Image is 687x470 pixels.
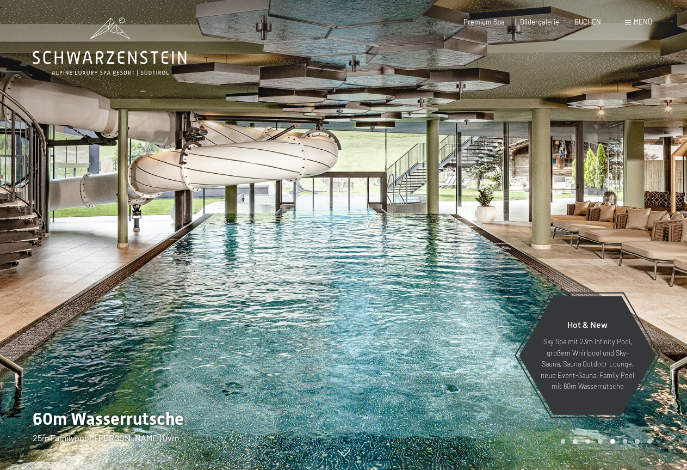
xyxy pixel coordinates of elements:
[557,439,652,444] div: Carousel Pagination
[574,17,601,26] a: BUCHEN
[623,439,628,444] div: Carousel Page 6
[540,336,635,392] p: Sky Spa mit 23m Infinity Pool, großem Whirlpool und Sky-Sauna, Sauna Outdoor Lounge, neue Event-S...
[520,17,559,26] a: Bildergalerie
[647,439,652,444] div: Carousel Page 8
[634,17,652,26] span: Menü
[561,439,566,444] div: Carousel Page 1
[567,319,608,329] span: Hot & New
[598,439,603,444] div: Carousel Page 4
[463,17,505,26] a: Premium Spa
[585,439,590,444] div: Carousel Page 3
[518,296,657,416] a: Hot & New Sky Spa mit 23m Infinity Pool, großem Whirlpool und Sky-Sauna, Sauna Outdoor Lounge, ne...
[610,439,615,444] div: Carousel Page 5 (Current Slide)
[635,439,640,444] div: Carousel Page 7
[573,439,578,444] div: Carousel Page 2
